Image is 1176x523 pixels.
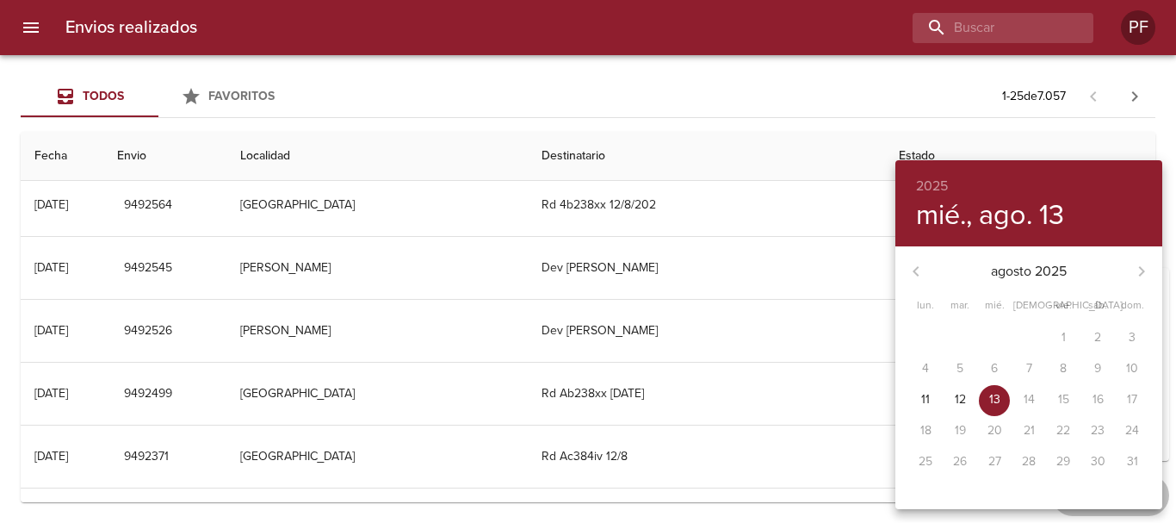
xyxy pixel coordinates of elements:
span: lun. [910,297,941,314]
button: mié., ago. 13 [916,198,1064,233]
span: sáb. [1082,297,1113,314]
span: mar. [944,297,975,314]
p: agosto 2025 [937,261,1121,282]
span: vie. [1048,297,1079,314]
button: 13 [979,385,1010,416]
button: 12 [944,385,975,416]
span: dom. [1117,297,1148,314]
span: [DEMOGRAPHIC_DATA]. [1013,297,1044,314]
span: mié. [979,297,1010,314]
p: 12 [955,391,966,408]
button: 2025 [916,174,948,198]
button: 11 [910,385,941,416]
p: 13 [989,391,1000,408]
p: 11 [921,391,930,408]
